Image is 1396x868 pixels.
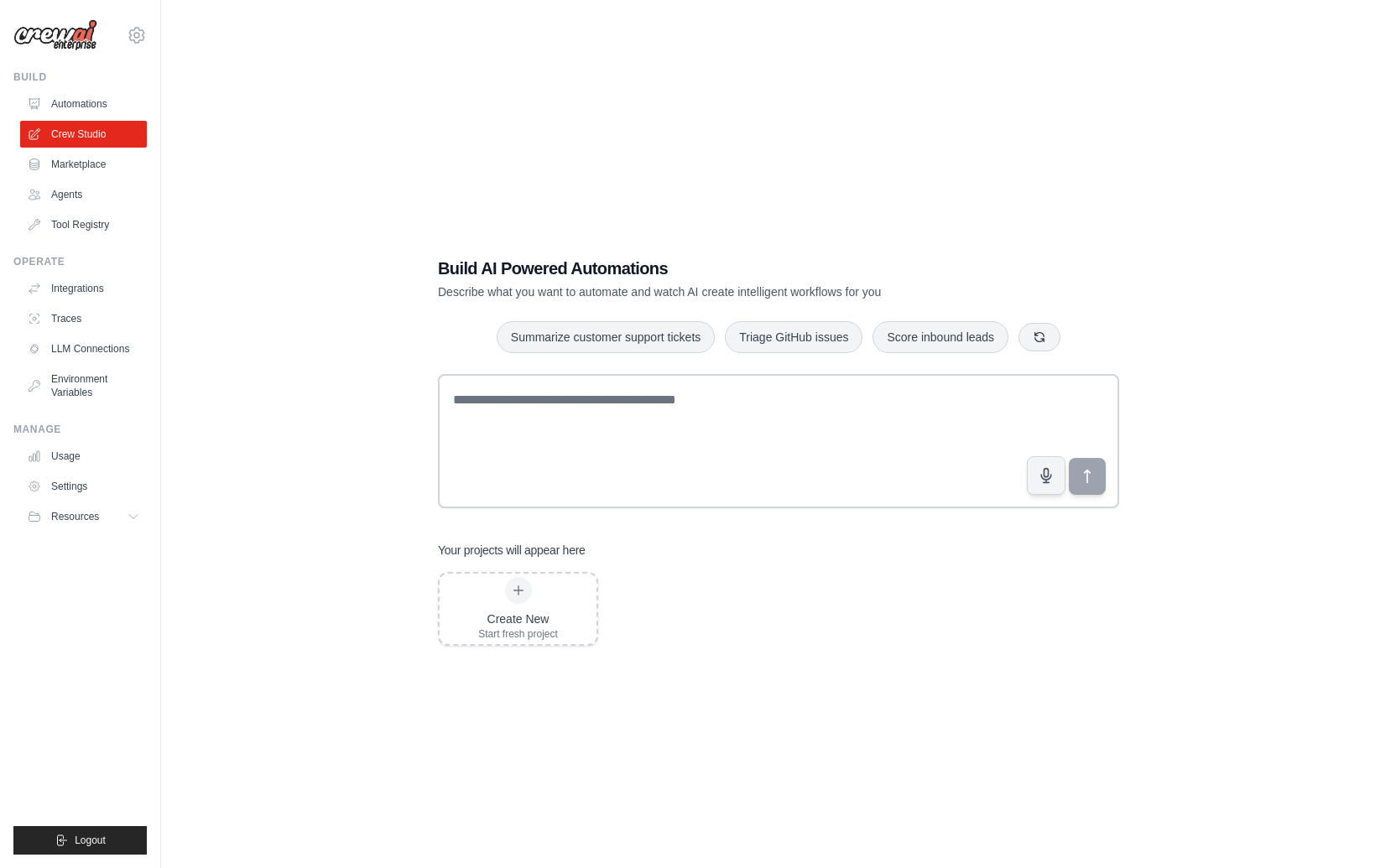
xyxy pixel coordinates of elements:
img: Logo [13,19,97,51]
div: Start fresh project [478,627,558,641]
p: Describe what you want to automate and watch AI create intelligent workflows for you [438,283,1002,300]
button: Resources [20,503,147,530]
a: Automations [20,91,147,117]
button: Summarize customer support tickets [497,321,715,353]
button: Logout [13,826,147,855]
span: Logout [75,834,106,847]
a: Usage [20,443,147,470]
div: Operate [13,255,147,268]
a: Settings [20,473,147,500]
button: Get new suggestions [1018,323,1060,351]
a: Marketplace [20,151,147,178]
a: Environment Variables [20,366,147,406]
button: Score inbound leads [872,321,1008,353]
h1: Build AI Powered Automations [438,257,1002,280]
a: Traces [20,305,147,332]
div: Build [13,70,147,84]
a: Agents [20,181,147,208]
div: Manage [13,423,147,436]
button: Triage GitHub issues [725,321,862,353]
h3: Your projects will appear here [438,542,586,559]
span: Resources [51,510,99,523]
button: Click to speak your automation idea [1027,456,1065,495]
div: Create New [478,611,558,627]
iframe: Chat Widget [1312,787,1396,868]
a: Tool Registry [20,211,147,238]
a: Crew Studio [20,121,147,148]
a: Integrations [20,275,147,302]
a: LLM Connections [20,335,147,362]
